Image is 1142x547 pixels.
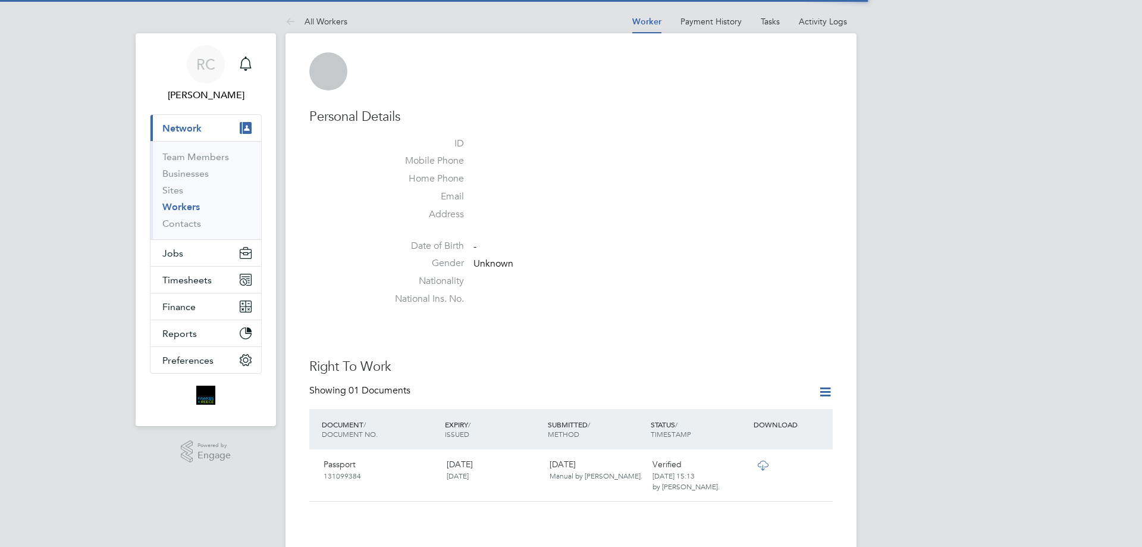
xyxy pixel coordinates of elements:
[652,459,682,470] span: Verified
[197,451,231,461] span: Engage
[285,16,347,27] a: All Workers
[442,414,545,445] div: EXPIRY
[196,386,215,405] img: bromak-logo-retina.png
[473,258,513,270] span: Unknown
[150,267,261,293] button: Timesheets
[136,33,276,426] nav: Main navigation
[381,275,464,287] label: Nationality
[550,471,642,480] span: Manual by [PERSON_NAME].
[162,328,197,339] span: Reports
[363,420,366,429] span: /
[381,208,464,221] label: Address
[162,151,229,162] a: Team Members
[652,471,695,480] span: [DATE] 15:13
[150,88,262,102] span: Robyn Clarke
[473,240,476,252] span: -
[150,115,261,141] button: Network
[545,454,648,485] div: [DATE]
[381,293,464,305] label: National Ins. No.
[588,420,590,429] span: /
[309,358,833,376] h3: Right To Work
[162,274,212,286] span: Timesheets
[162,248,183,259] span: Jobs
[349,385,410,396] span: 01 Documents
[150,240,261,266] button: Jobs
[322,429,378,439] span: DOCUMENT NO.
[381,137,464,150] label: ID
[150,293,261,320] button: Finance
[381,173,464,185] label: Home Phone
[442,454,545,485] div: [DATE]
[468,420,470,429] span: /
[651,429,691,439] span: TIMESTAMP
[196,57,215,72] span: RC
[680,16,742,27] a: Payment History
[445,429,469,439] span: ISSUED
[309,385,413,397] div: Showing
[652,482,720,491] span: by [PERSON_NAME].
[761,16,780,27] a: Tasks
[648,414,751,445] div: STATUS
[381,190,464,203] label: Email
[799,16,847,27] a: Activity Logs
[162,301,196,312] span: Finance
[197,440,231,451] span: Powered by
[150,320,261,346] button: Reports
[181,440,231,463] a: Powered byEngage
[324,471,361,480] span: 131099384
[381,155,464,167] label: Mobile Phone
[632,17,661,27] a: Worker
[309,108,833,126] h3: Personal Details
[381,240,464,252] label: Date of Birth
[545,414,648,445] div: SUBMITTED
[150,347,261,373] button: Preferences
[447,471,469,480] span: [DATE]
[162,355,214,366] span: Preferences
[150,45,262,102] a: RC[PERSON_NAME]
[162,218,201,229] a: Contacts
[319,414,442,445] div: DOCUMENT
[162,201,200,212] a: Workers
[150,141,261,239] div: Network
[751,414,833,435] div: DOWNLOAD
[319,454,442,485] div: Passport
[381,257,464,270] label: Gender
[675,420,677,429] span: /
[150,386,262,405] a: Go to home page
[162,168,209,179] a: Businesses
[548,429,579,439] span: METHOD
[162,185,183,196] a: Sites
[162,123,202,134] span: Network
